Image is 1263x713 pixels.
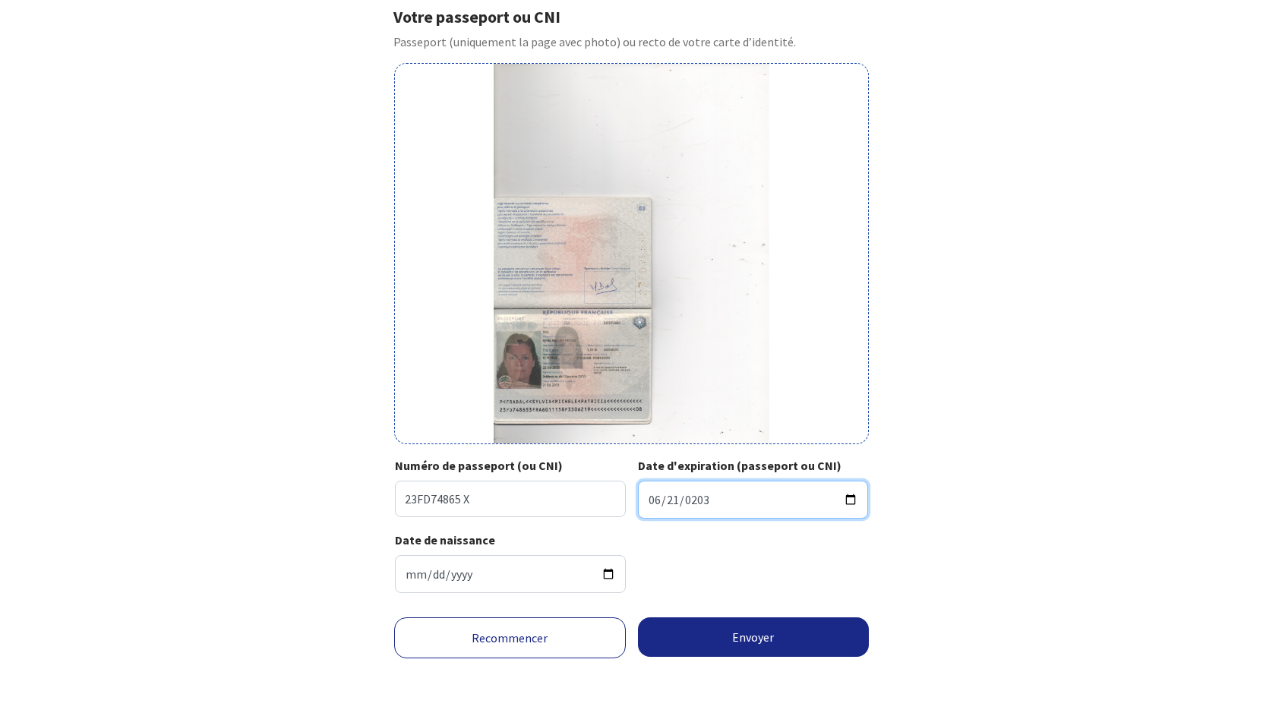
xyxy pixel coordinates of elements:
img: dal-sylvia.jpg [494,64,769,443]
h1: Votre passeport ou CNI [393,7,870,27]
a: Recommencer [394,617,626,658]
p: Passeport (uniquement la page avec photo) ou recto de votre carte d’identité. [393,33,870,51]
button: Envoyer [638,617,870,657]
strong: Numéro de passeport (ou CNI) [395,458,563,473]
strong: Date de naissance [395,532,495,547]
strong: Date d'expiration (passeport ou CNI) [638,458,841,473]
